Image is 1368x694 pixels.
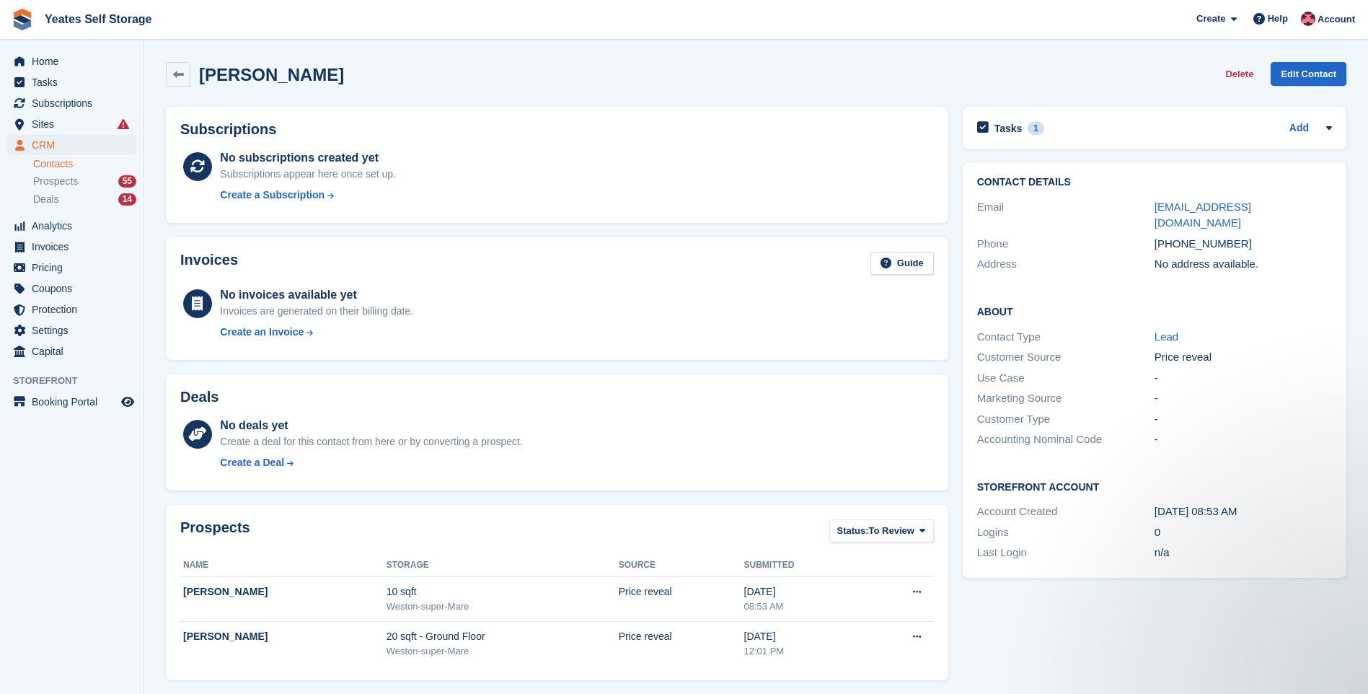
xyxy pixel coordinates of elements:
th: Name [180,554,387,577]
h2: Tasks [994,122,1023,135]
div: Create an Invoice [220,325,304,340]
div: No address available. [1155,256,1332,273]
div: 0 [1155,524,1332,541]
a: Create a Deal [220,455,522,470]
a: Contacts [33,157,136,171]
i: Smart entry sync failures have occurred [118,118,129,130]
span: Subscriptions [32,93,118,113]
a: Prospects 55 [33,174,136,189]
span: Prospects [33,175,78,188]
div: n/a [1155,545,1332,561]
span: Booking Portal [32,392,118,412]
h2: Prospects [180,519,250,546]
a: menu [7,72,136,92]
span: Capital [32,341,118,361]
div: [DATE] [744,584,863,599]
a: menu [7,216,136,236]
div: - [1155,411,1332,428]
a: menu [7,135,136,155]
a: menu [7,320,136,341]
a: menu [7,258,136,278]
h2: Invoices [180,252,238,276]
div: [PHONE_NUMBER] [1155,236,1332,252]
a: Deals 14 [33,192,136,207]
th: Source [619,554,744,577]
div: - [1155,431,1332,448]
a: menu [7,278,136,299]
span: Account [1318,12,1355,27]
a: Guide [870,252,934,276]
div: 20 sqft - Ground Floor [387,629,619,644]
div: Weston-super-Mare [387,644,619,659]
div: Marketing Source [977,390,1155,407]
div: Price reveal [1155,349,1332,366]
a: menu [7,392,136,412]
a: menu [7,51,136,71]
th: Submitted [744,554,863,577]
div: 14 [118,193,136,206]
span: Pricing [32,258,118,278]
div: No invoices available yet [220,286,413,304]
div: [DATE] 08:53 AM [1155,504,1332,520]
span: Status: [837,524,869,538]
a: menu [7,299,136,320]
span: Analytics [32,216,118,236]
div: Phone [977,236,1155,252]
div: [PERSON_NAME] [183,584,387,599]
div: Last Login [977,545,1155,561]
a: menu [7,93,136,113]
div: Price reveal [619,629,744,644]
h2: About [977,304,1332,318]
span: Sites [32,114,118,134]
span: Coupons [32,278,118,299]
h2: Subscriptions [180,121,934,138]
h2: Storefront Account [977,479,1332,493]
a: menu [7,341,136,361]
span: Help [1268,12,1288,26]
span: CRM [32,135,118,155]
div: 08:53 AM [744,599,863,614]
div: Accounting Nominal Code [977,431,1155,448]
a: Yeates Self Storage [39,7,158,31]
div: 1 [1028,122,1044,135]
a: Add [1289,120,1309,137]
span: Invoices [32,237,118,257]
th: Storage [387,554,619,577]
div: - [1155,390,1332,407]
span: Settings [32,320,118,341]
a: Preview store [119,393,136,410]
a: menu [7,114,136,134]
div: 55 [118,175,136,188]
div: Use Case [977,370,1155,387]
div: Customer Source [977,349,1155,366]
div: No subscriptions created yet [220,149,396,167]
div: Weston-super-Mare [387,599,619,614]
a: Create an Invoice [220,325,413,340]
div: Price reveal [619,584,744,599]
div: Customer Type [977,411,1155,428]
div: Subscriptions appear here once set up. [220,167,396,182]
div: Create a deal for this contact from here or by converting a prospect. [220,434,522,449]
img: James Griffin [1301,12,1315,26]
span: Deals [33,193,59,206]
span: To Review [869,524,914,538]
div: 12:01 PM [744,644,863,659]
div: [PERSON_NAME] [183,629,387,644]
a: Lead [1155,330,1178,343]
span: Create [1196,12,1225,26]
div: Logins [977,524,1155,541]
a: menu [7,237,136,257]
a: Edit Contact [1271,62,1346,86]
h2: [PERSON_NAME] [199,65,344,84]
div: - [1155,370,1332,387]
span: Storefront [13,374,144,388]
h2: Contact Details [977,177,1332,188]
div: No deals yet [220,417,522,434]
h2: Deals [180,389,219,405]
div: Contact Type [977,329,1155,346]
div: 10 sqft [387,584,619,599]
div: Address [977,256,1155,273]
span: Home [32,51,118,71]
button: Status: To Review [829,519,934,543]
span: Protection [32,299,118,320]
